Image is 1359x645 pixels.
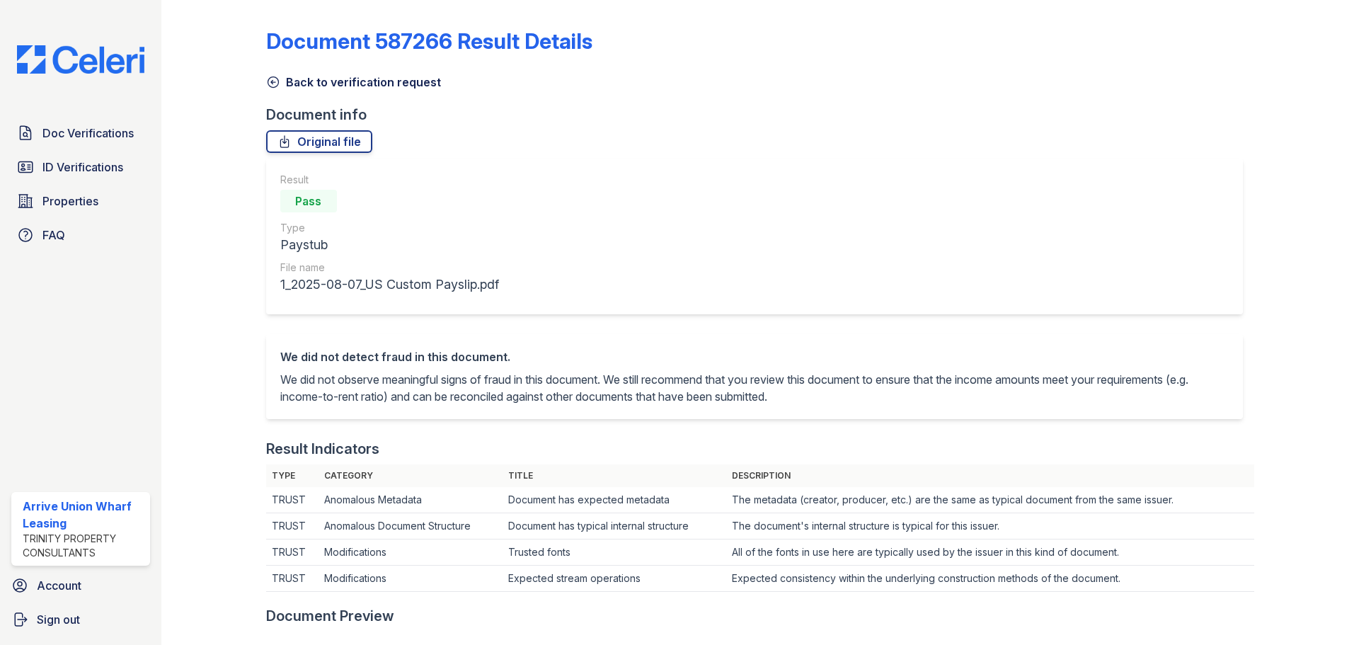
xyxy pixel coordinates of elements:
[726,487,1254,513] td: The metadata (creator, producer, etc.) are the same as typical document from the same issuer.
[42,227,65,244] span: FAQ
[503,566,726,592] td: Expected stream operations
[319,513,503,540] td: Anomalous Document Structure
[266,513,319,540] td: TRUST
[37,611,80,628] span: Sign out
[6,605,156,634] a: Sign out
[266,566,319,592] td: TRUST
[503,513,726,540] td: Document has typical internal structure
[319,487,503,513] td: Anomalous Metadata
[280,221,499,235] div: Type
[503,464,726,487] th: Title
[266,540,319,566] td: TRUST
[11,187,150,215] a: Properties
[726,566,1254,592] td: Expected consistency within the underlying construction methods of the document.
[280,235,499,255] div: Paystub
[319,464,503,487] th: Category
[23,532,144,560] div: Trinity Property Consultants
[726,540,1254,566] td: All of the fonts in use here are typically used by the issuer in this kind of document.
[266,105,1254,125] div: Document info
[726,464,1254,487] th: Description
[280,275,499,295] div: 1_2025-08-07_US Custom Payslip.pdf
[280,173,499,187] div: Result
[266,74,441,91] a: Back to verification request
[280,190,337,212] div: Pass
[11,153,150,181] a: ID Verifications
[280,261,499,275] div: File name
[726,513,1254,540] td: The document's internal structure is typical for this issuer.
[266,28,592,54] a: Document 587266 Result Details
[266,439,379,459] div: Result Indicators
[11,221,150,249] a: FAQ
[266,487,319,513] td: TRUST
[42,159,123,176] span: ID Verifications
[319,566,503,592] td: Modifications
[42,125,134,142] span: Doc Verifications
[42,193,98,210] span: Properties
[503,487,726,513] td: Document has expected metadata
[266,130,372,153] a: Original file
[280,371,1229,405] p: We did not observe meaningful signs of fraud in this document. We still recommend that you review...
[6,45,156,74] img: CE_Logo_Blue-a8612792a0a2168367f1c8372b55b34899dd931a85d93a1a3d3e32e68fde9ad4.png
[37,577,81,594] span: Account
[503,540,726,566] td: Trusted fonts
[11,119,150,147] a: Doc Verifications
[266,464,319,487] th: Type
[319,540,503,566] td: Modifications
[23,498,144,532] div: Arrive Union Wharf Leasing
[266,606,394,626] div: Document Preview
[280,348,1229,365] div: We did not detect fraud in this document.
[6,571,156,600] a: Account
